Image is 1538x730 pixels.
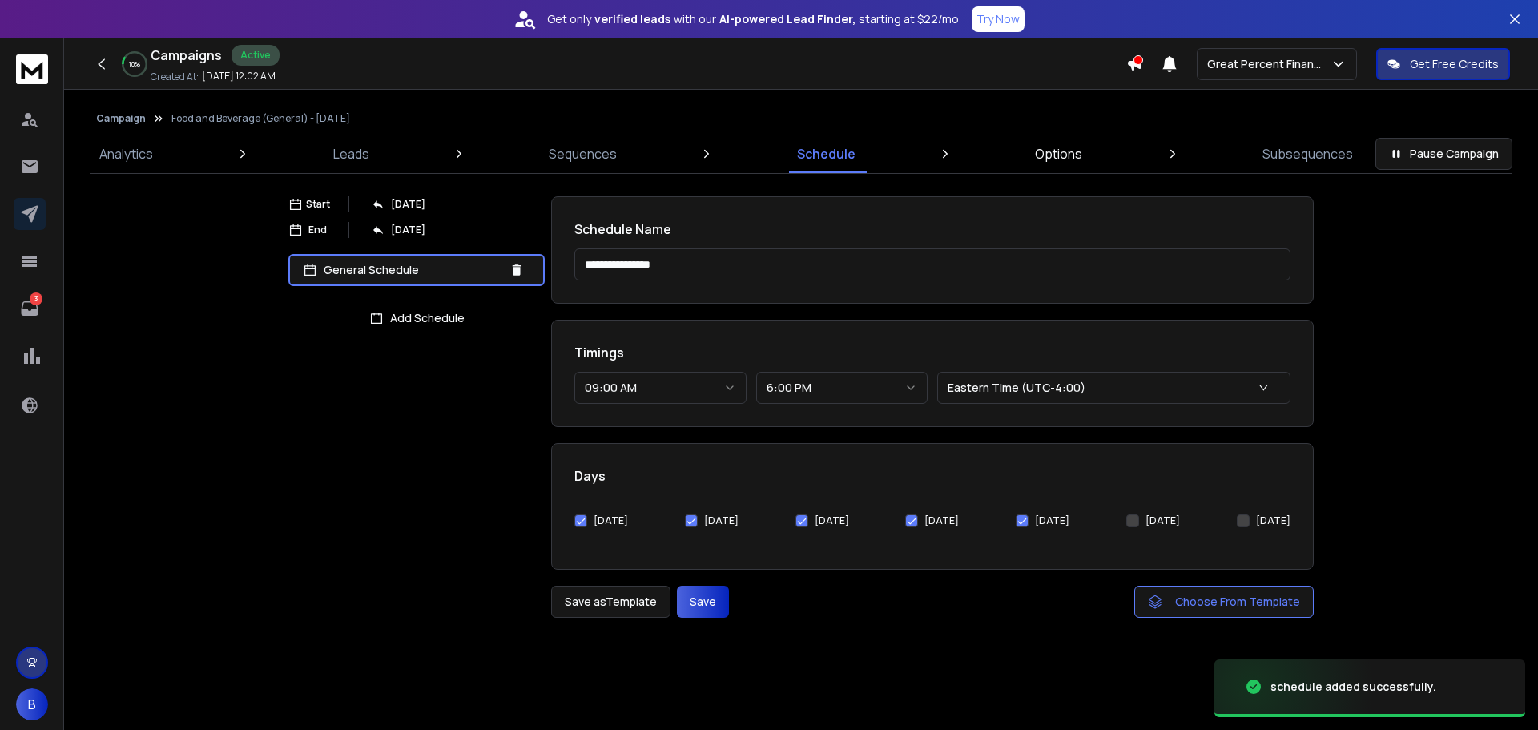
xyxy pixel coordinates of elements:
[976,11,1020,27] p: Try Now
[719,11,856,27] strong: AI-powered Lead Finder,
[539,135,626,173] a: Sequences
[129,59,140,69] p: 10 %
[594,11,670,27] strong: verified leads
[1035,144,1082,163] p: Options
[1145,514,1180,527] label: [DATE]
[704,514,739,527] label: [DATE]
[90,135,163,173] a: Analytics
[1410,56,1499,72] p: Get Free Credits
[574,220,1290,239] h1: Schedule Name
[574,372,747,404] button: 09:00 AM
[288,302,545,334] button: Add Schedule
[574,343,1290,362] h1: Timings
[677,586,729,618] button: Save
[333,144,369,163] p: Leads
[756,372,928,404] button: 6:00 PM
[391,224,425,236] p: [DATE]
[547,11,959,27] p: Get only with our starting at $22/mo
[391,198,425,211] p: [DATE]
[14,292,46,325] a: 3
[324,262,503,278] p: General Schedule
[1207,56,1331,72] p: Great Percent Finance
[1376,48,1510,80] button: Get Free Credits
[549,144,617,163] p: Sequences
[1256,514,1290,527] label: [DATE]
[574,466,1290,486] h1: Days
[787,135,865,173] a: Schedule
[1134,586,1314,618] button: Choose From Template
[1035,514,1069,527] label: [DATE]
[171,112,350,125] p: Food and Beverage (General) - [DATE]
[30,292,42,305] p: 3
[151,46,222,65] h1: Campaigns
[308,224,327,236] p: End
[232,45,280,66] div: Active
[972,6,1025,32] button: Try Now
[324,135,379,173] a: Leads
[96,112,146,125] button: Campaign
[306,198,330,211] p: Start
[99,144,153,163] p: Analytics
[1262,144,1353,163] p: Subsequences
[551,586,670,618] button: Save asTemplate
[815,514,849,527] label: [DATE]
[1175,594,1300,610] span: Choose From Template
[16,54,48,84] img: logo
[1025,135,1092,173] a: Options
[1270,679,1436,695] div: schedule added successfully.
[924,514,959,527] label: [DATE]
[1375,138,1512,170] button: Pause Campaign
[797,144,856,163] p: Schedule
[594,514,628,527] label: [DATE]
[16,688,48,720] button: B
[1253,135,1363,173] a: Subsequences
[151,71,199,83] p: Created At:
[202,70,276,83] p: [DATE] 12:02 AM
[948,380,1092,396] p: Eastern Time (UTC-4:00)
